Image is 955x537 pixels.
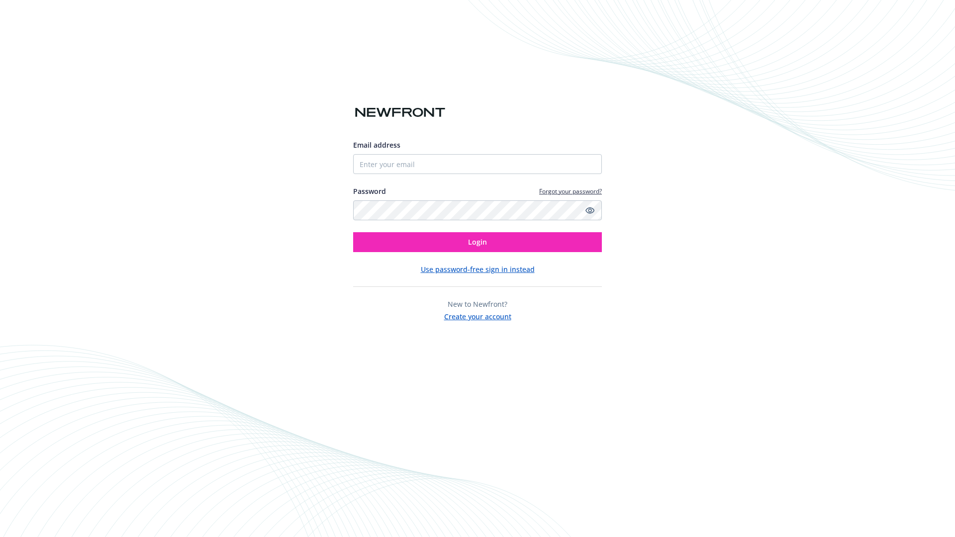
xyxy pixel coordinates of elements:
[421,264,535,274] button: Use password-free sign in instead
[444,309,511,322] button: Create your account
[468,237,487,247] span: Login
[353,200,602,220] input: Enter your password
[539,187,602,195] a: Forgot your password?
[353,154,602,174] input: Enter your email
[448,299,507,309] span: New to Newfront?
[353,232,602,252] button: Login
[353,140,400,150] span: Email address
[584,204,596,216] a: Show password
[353,104,447,121] img: Newfront logo
[353,186,386,196] label: Password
